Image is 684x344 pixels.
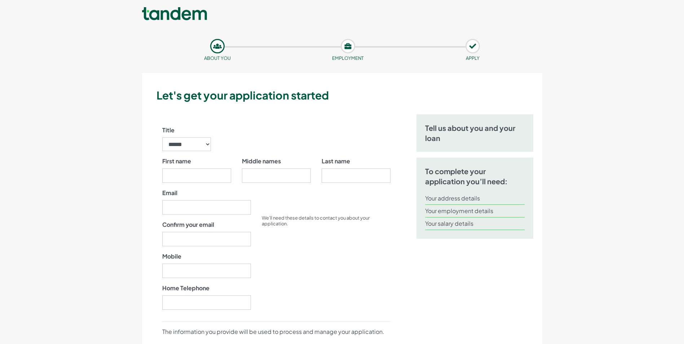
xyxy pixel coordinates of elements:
li: Your salary details [425,217,525,230]
li: Your employment details [425,205,525,217]
small: APPLY [466,55,480,61]
label: Confirm your email [162,220,214,229]
label: Email [162,189,177,197]
small: Employment [332,55,364,61]
h3: Let's get your application started [156,88,539,103]
label: Middle names [242,157,281,166]
p: The information you provide will be used to process and manage your application. [162,327,390,336]
label: First name [162,157,191,166]
label: Mobile [162,252,181,261]
label: Home Telephone [162,284,209,292]
li: Your address details [425,192,525,205]
h5: Tell us about you and your loan [425,123,525,143]
small: We’ll need these details to contact you about your application. [262,215,370,226]
small: About you [204,55,231,61]
label: Last name [322,157,350,166]
h5: To complete your application you’ll need: [425,166,525,186]
label: Title [162,126,175,134]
